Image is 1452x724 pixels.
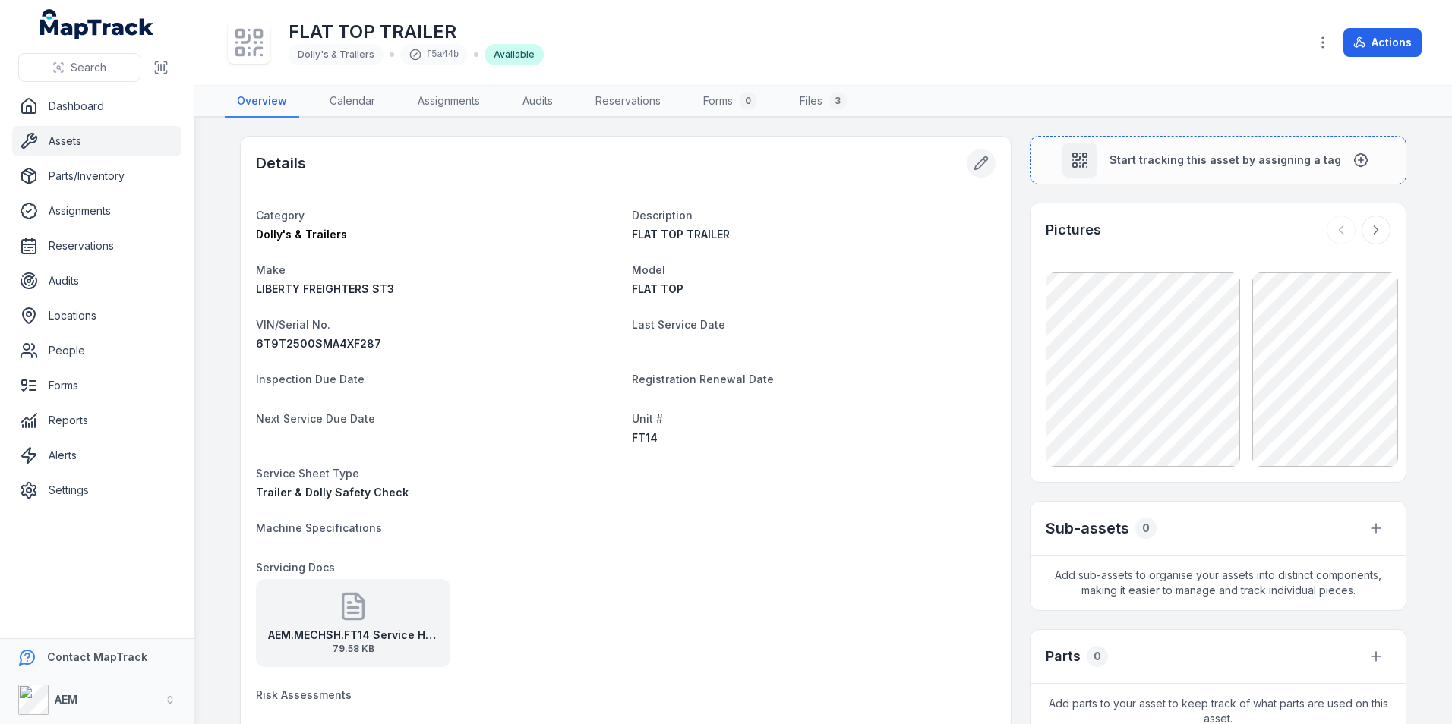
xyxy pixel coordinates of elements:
div: f5a44b [400,44,468,65]
span: Dolly's & Trailers [298,49,374,60]
span: FLAT TOP TRAILER [632,228,730,241]
h2: Details [256,153,306,174]
a: Settings [12,475,181,505]
span: 6T9T2500SMA4XF287 [256,337,381,350]
span: Add sub-assets to organise your assets into distinct components, making it easier to manage and t... [1031,556,1406,610]
a: Overview [225,86,299,118]
strong: AEM [55,693,77,706]
span: Next Service Due Date [256,412,375,425]
div: Available [485,44,544,65]
span: 79.58 KB [268,643,438,655]
button: Actions [1343,28,1422,57]
span: Inspection Due Date [256,373,365,386]
span: Category [256,209,305,222]
a: Assets [12,126,181,156]
span: FT14 [632,431,658,444]
h3: Parts [1046,646,1081,667]
a: Reservations [12,231,181,261]
span: Last Service Date [632,318,725,331]
a: Locations [12,301,181,331]
a: Audits [510,86,565,118]
span: Risk Assessments [256,688,352,701]
h1: FLAT TOP TRAILER [289,20,544,44]
button: Start tracking this asset by assigning a tag [1030,136,1406,184]
a: Forms0 [691,86,769,118]
div: 0 [1087,646,1108,667]
button: Search [18,53,140,82]
span: Model [632,263,665,276]
a: Reports [12,405,181,436]
h3: Pictures [1046,219,1101,241]
span: Registration Renewal Date [632,373,774,386]
a: Parts/Inventory [12,161,181,191]
div: 0 [739,92,757,110]
div: 0 [1135,518,1157,539]
a: Assignments [406,86,492,118]
strong: Contact MapTrack [47,650,147,663]
h2: Sub-assets [1046,518,1129,539]
span: Dolly's & Trailers [256,228,347,241]
a: Audits [12,266,181,296]
a: Reservations [583,86,673,118]
span: Description [632,209,693,222]
span: Search [71,60,106,75]
a: Assignments [12,196,181,226]
strong: AEM.MECHSH.FT14 Service History [DATE] [268,628,438,643]
a: MapTrack [40,9,154,39]
span: FLAT TOP [632,282,683,295]
a: Files3 [788,86,859,118]
div: 3 [829,92,847,110]
span: Make [256,263,286,276]
a: Dashboard [12,91,181,121]
span: Service Sheet Type [256,467,359,480]
span: VIN/Serial No. [256,318,330,331]
span: Unit # [632,412,663,425]
a: Forms [12,370,181,401]
a: Calendar [317,86,387,118]
a: People [12,335,181,366]
span: Start tracking this asset by assigning a tag [1110,153,1341,168]
span: Trailer & Dolly Safety Check [256,486,409,499]
span: LIBERTY FREIGHTERS ST3 [256,282,394,295]
a: Alerts [12,440,181,471]
span: Machine Specifications [256,521,382,534]
span: Servicing Docs [256,561,335,574]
